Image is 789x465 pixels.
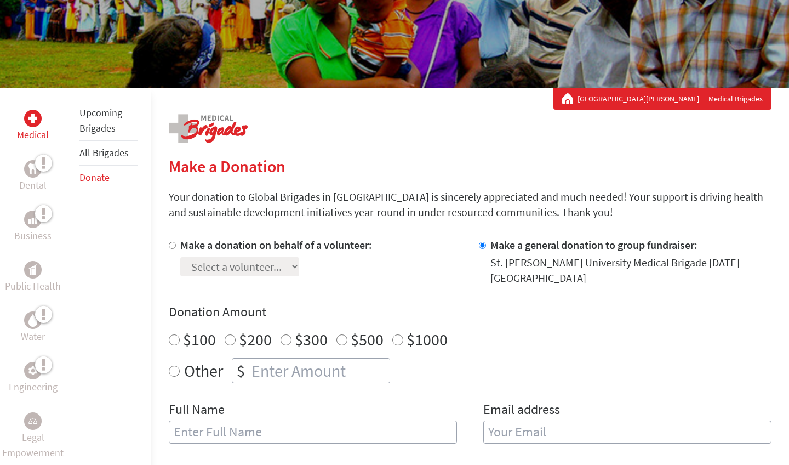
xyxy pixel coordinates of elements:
p: Dental [19,178,47,193]
label: Make a donation on behalf of a volunteer: [180,238,372,252]
li: Upcoming Brigades [79,101,138,141]
div: Business [24,211,42,228]
p: Engineering [9,379,58,395]
label: Other [184,358,223,383]
p: Public Health [5,279,61,294]
li: All Brigades [79,141,138,166]
a: All Brigades [79,146,129,159]
div: Medical Brigades [562,93,763,104]
a: WaterWater [21,311,45,344]
label: Email address [483,401,560,421]
a: Donate [79,171,110,184]
img: Engineering [28,366,37,375]
p: Business [14,228,52,243]
div: Dental [24,160,42,178]
img: Business [28,215,37,224]
img: Public Health [28,264,37,275]
label: $300 [295,329,328,350]
a: DentalDental [19,160,47,193]
a: EngineeringEngineering [9,362,58,395]
img: Dental [28,163,37,174]
div: Medical [24,110,42,127]
label: Make a general donation to group fundraiser: [490,238,697,252]
a: Upcoming Brigades [79,106,122,134]
input: Enter Amount [249,359,390,383]
a: BusinessBusiness [14,211,52,243]
label: $100 [183,329,216,350]
div: St. [PERSON_NAME] University Medical Brigade [DATE] [GEOGRAPHIC_DATA] [490,255,771,286]
a: MedicalMedical [17,110,49,143]
label: $1000 [407,329,448,350]
a: Legal EmpowermentLegal Empowerment [2,412,64,461]
label: $200 [239,329,272,350]
div: Water [24,311,42,329]
h2: Make a Donation [169,156,771,176]
div: Public Health [24,261,42,279]
div: $ [232,359,249,383]
img: Medical [28,114,37,123]
p: Your donation to Global Brigades in [GEOGRAPHIC_DATA] is sincerely appreciated and much needed! Y... [169,189,771,220]
label: Full Name [169,401,225,421]
img: logo-medical.png [169,114,248,143]
input: Enter Full Name [169,421,457,444]
p: Medical [17,127,49,143]
img: Water [28,314,37,326]
li: Donate [79,166,138,190]
p: Water [21,329,45,344]
div: Legal Empowerment [24,412,42,430]
a: Public HealthPublic Health [5,261,61,294]
p: Legal Empowerment [2,430,64,461]
input: Your Email [483,421,771,444]
div: Engineering [24,362,42,379]
img: Legal Empowerment [28,418,37,424]
label: $500 [351,329,384,350]
h4: Donation Amount [169,303,771,321]
a: [GEOGRAPHIC_DATA][PERSON_NAME] [578,93,704,104]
